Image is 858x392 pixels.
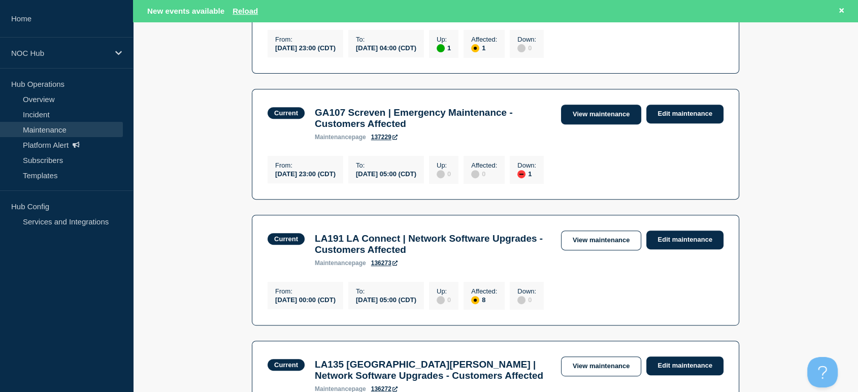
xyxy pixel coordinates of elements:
h3: LA135 [GEOGRAPHIC_DATA][PERSON_NAME] | Network Software Upgrades - Customers Affected [315,359,551,381]
p: NOC Hub [11,49,109,57]
p: Affected : [471,161,497,169]
p: Down : [517,161,536,169]
span: New events available [147,7,224,15]
div: disabled [517,296,525,304]
div: 1 [517,169,536,178]
p: Up : [437,287,451,295]
a: Edit maintenance [646,231,723,249]
div: [DATE] 23:00 (CDT) [275,43,336,52]
a: View maintenance [561,356,641,376]
span: maintenance [315,134,352,141]
p: From : [275,161,336,169]
p: page [315,259,366,267]
p: Up : [437,161,451,169]
p: To : [356,287,416,295]
p: From : [275,36,336,43]
div: [DATE] 23:00 (CDT) [275,169,336,178]
a: Edit maintenance [646,356,723,375]
p: Down : [517,36,536,43]
p: Down : [517,287,536,295]
div: Current [274,361,298,369]
p: Affected : [471,287,497,295]
div: [DATE] 04:00 (CDT) [356,43,416,52]
div: up [437,44,445,52]
div: 0 [437,295,451,304]
div: 0 [517,295,536,304]
div: down [517,170,525,178]
button: Reload [233,7,258,15]
div: [DATE] 00:00 (CDT) [275,295,336,304]
div: 1 [471,43,497,52]
a: View maintenance [561,231,641,250]
p: From : [275,287,336,295]
div: disabled [471,170,479,178]
div: [DATE] 05:00 (CDT) [356,295,416,304]
div: 1 [437,43,451,52]
div: 8 [471,295,497,304]
div: 0 [437,169,451,178]
div: 0 [517,43,536,52]
a: View maintenance [561,105,641,124]
div: Current [274,235,298,243]
a: Edit maintenance [646,105,723,123]
div: affected [471,296,479,304]
div: disabled [437,170,445,178]
p: To : [356,161,416,169]
p: Up : [437,36,451,43]
div: Current [274,109,298,117]
div: affected [471,44,479,52]
h3: LA191 LA Connect | Network Software Upgrades - Customers Affected [315,233,551,255]
a: 136273 [371,259,398,267]
iframe: Help Scout Beacon - Open [807,357,838,387]
p: Affected : [471,36,497,43]
p: To : [356,36,416,43]
div: disabled [437,296,445,304]
div: 0 [471,169,497,178]
h3: GA107 Screven | Emergency Maintenance - Customers Affected [315,107,551,129]
div: [DATE] 05:00 (CDT) [356,169,416,178]
span: maintenance [315,259,352,267]
div: disabled [517,44,525,52]
a: 137229 [371,134,398,141]
p: page [315,134,366,141]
